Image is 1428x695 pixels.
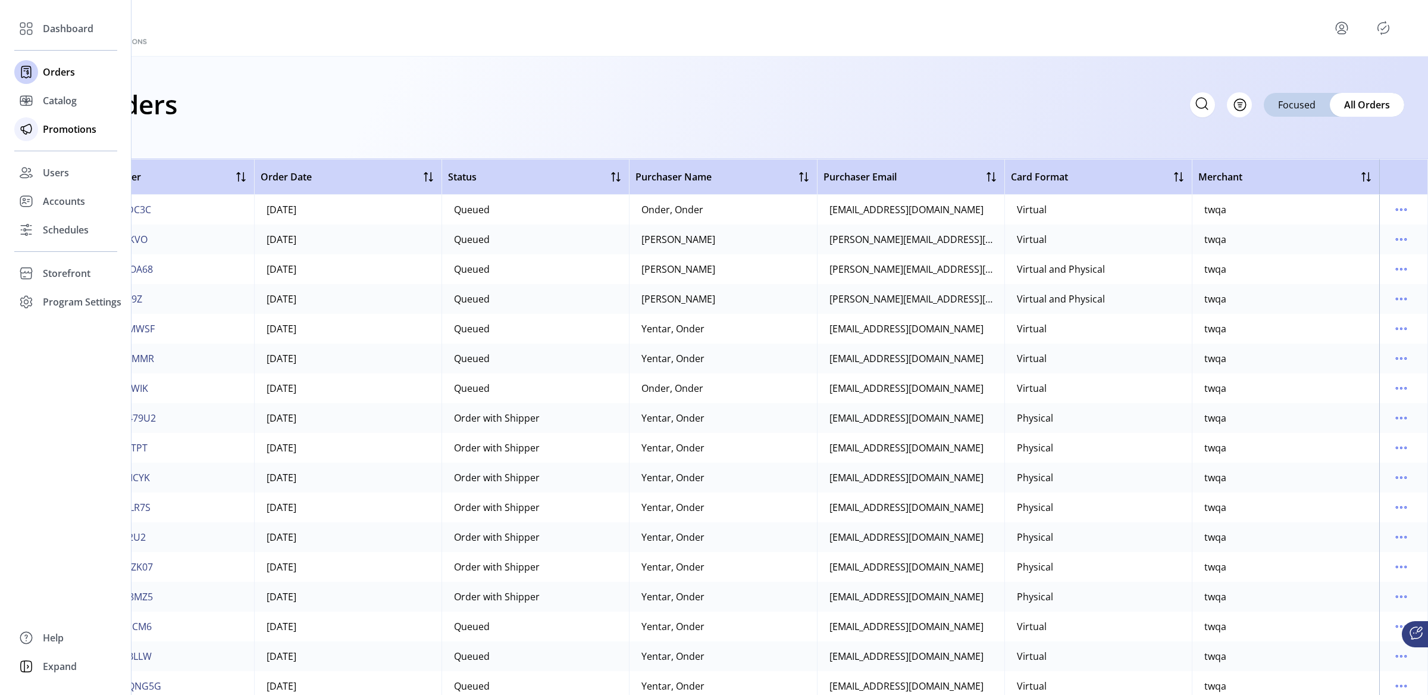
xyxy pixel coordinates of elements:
[43,21,93,36] span: Dashboard
[1204,441,1226,455] div: twqa
[1011,170,1068,184] span: Card Format
[254,344,441,373] td: [DATE]
[1344,98,1390,112] span: All Orders
[454,202,490,217] div: Queued
[829,262,992,276] div: [PERSON_NAME][EMAIL_ADDRESS][DOMAIN_NAME]
[641,530,704,544] div: Yentar, Onder
[1204,560,1226,574] div: twqa
[254,373,441,403] td: [DATE]
[1198,170,1242,184] span: Merchant
[641,441,704,455] div: Yentar, Onder
[90,83,177,125] h1: Orders
[454,262,490,276] div: Queued
[1332,18,1351,38] button: menu
[1264,93,1330,117] div: Focused
[1392,379,1411,398] button: menu
[641,411,704,425] div: Yentar, Onder
[1204,351,1226,366] div: twqa
[454,500,540,515] div: Order with Shipper
[454,590,540,604] div: Order with Shipper
[641,470,704,485] div: Yentar, Onder
[1017,292,1105,306] div: Virtual and Physical
[1017,441,1053,455] div: Physical
[1204,322,1226,336] div: twqa
[1204,500,1226,515] div: twqa
[641,649,704,663] div: Yentar, Onder
[261,170,312,184] span: Order Date
[829,232,992,247] div: [PERSON_NAME][EMAIL_ADDRESS][PERSON_NAME][DOMAIN_NAME]
[1204,202,1226,217] div: twqa
[1204,232,1226,247] div: twqa
[829,679,984,693] div: [EMAIL_ADDRESS][DOMAIN_NAME]
[641,560,704,574] div: Yentar, Onder
[1017,381,1047,395] div: Virtual
[829,202,984,217] div: [EMAIL_ADDRESS][DOMAIN_NAME]
[454,232,490,247] div: Queued
[43,266,90,281] span: Storefront
[254,284,441,314] td: [DATE]
[254,612,441,641] td: [DATE]
[829,351,984,366] div: [EMAIL_ADDRESS][DOMAIN_NAME]
[829,500,984,515] div: [EMAIL_ADDRESS][DOMAIN_NAME]
[454,470,540,485] div: Order with Shipper
[829,441,984,455] div: [EMAIL_ADDRESS][DOMAIN_NAME]
[43,65,75,79] span: Orders
[43,631,64,645] span: Help
[254,522,441,552] td: [DATE]
[1392,468,1411,487] button: menu
[254,463,441,493] td: [DATE]
[1204,381,1226,395] div: twqa
[43,94,77,108] span: Catalog
[641,262,715,276] div: [PERSON_NAME]
[43,166,69,180] span: Users
[1392,289,1411,308] button: menu
[1278,98,1316,112] span: Focused
[1017,232,1047,247] div: Virtual
[1392,200,1411,219] button: menu
[1017,649,1047,663] div: Virtual
[43,122,96,136] span: Promotions
[1392,557,1411,576] button: menu
[641,232,715,247] div: [PERSON_NAME]
[1374,18,1393,38] button: Publisher Panel
[1392,409,1411,428] button: menu
[454,679,490,693] div: Queued
[254,254,441,284] td: [DATE]
[829,322,984,336] div: [EMAIL_ADDRESS][DOMAIN_NAME]
[454,292,490,306] div: Queued
[1017,590,1053,604] div: Physical
[1392,528,1411,547] button: menu
[641,679,704,693] div: Yentar, Onder
[1204,292,1226,306] div: twqa
[641,202,703,217] div: Onder, Onder
[1017,470,1053,485] div: Physical
[829,381,984,395] div: [EMAIL_ADDRESS][DOMAIN_NAME]
[1017,411,1053,425] div: Physical
[1227,92,1252,117] button: Filter Button
[454,351,490,366] div: Queued
[829,530,984,544] div: [EMAIL_ADDRESS][DOMAIN_NAME]
[43,659,77,674] span: Expand
[1017,262,1105,276] div: Virtual and Physical
[43,223,89,237] span: Schedules
[454,381,490,395] div: Queued
[1017,322,1047,336] div: Virtual
[829,619,984,634] div: [EMAIL_ADDRESS][DOMAIN_NAME]
[1017,530,1053,544] div: Physical
[829,292,992,306] div: [PERSON_NAME][EMAIL_ADDRESS][DOMAIN_NAME]
[1204,530,1226,544] div: twqa
[1392,617,1411,636] button: menu
[254,225,441,254] td: [DATE]
[1204,590,1226,604] div: twqa
[1017,560,1053,574] div: Physical
[1204,411,1226,425] div: twqa
[43,194,85,208] span: Accounts
[43,295,121,309] span: Program Settings
[1017,619,1047,634] div: Virtual
[1392,349,1411,368] button: menu
[448,170,477,184] span: Status
[641,292,715,306] div: [PERSON_NAME]
[829,411,984,425] div: [EMAIL_ADDRESS][DOMAIN_NAME]
[454,649,490,663] div: Queued
[254,493,441,522] td: [DATE]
